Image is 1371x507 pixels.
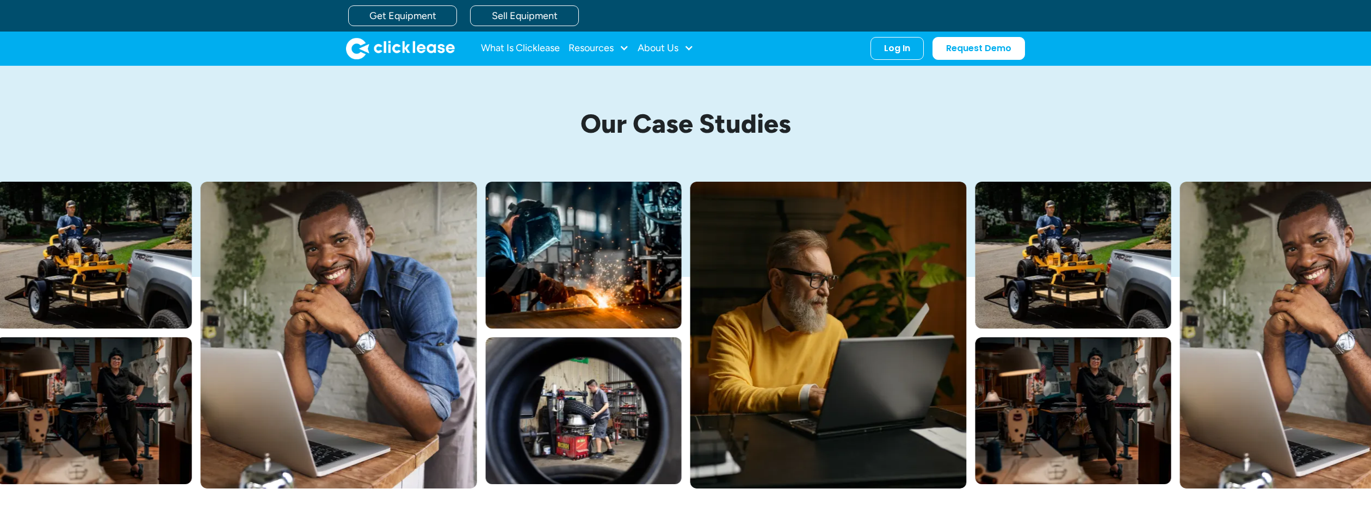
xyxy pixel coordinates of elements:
[975,182,1171,329] img: Man with hat and blue shirt driving a yellow lawn mower onto a trailer
[690,182,967,489] img: Bearded man in yellow sweter typing on his laptop while sitting at his desk
[346,38,455,59] a: home
[346,38,455,59] img: Clicklease logo
[569,38,629,59] div: Resources
[201,182,477,489] img: A smiling man in a blue shirt and apron leaning over a table with a laptop
[932,37,1025,60] a: Request Demo
[884,43,910,54] div: Log In
[470,5,579,26] a: Sell Equipment
[430,109,941,138] h1: Our Case Studies
[975,337,1171,484] img: a woman standing next to a sewing machine
[348,5,457,26] a: Get Equipment
[486,337,682,484] img: A man fitting a new tire on a rim
[481,38,560,59] a: What Is Clicklease
[486,182,682,329] img: A welder in a large mask working on a large pipe
[638,38,694,59] div: About Us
